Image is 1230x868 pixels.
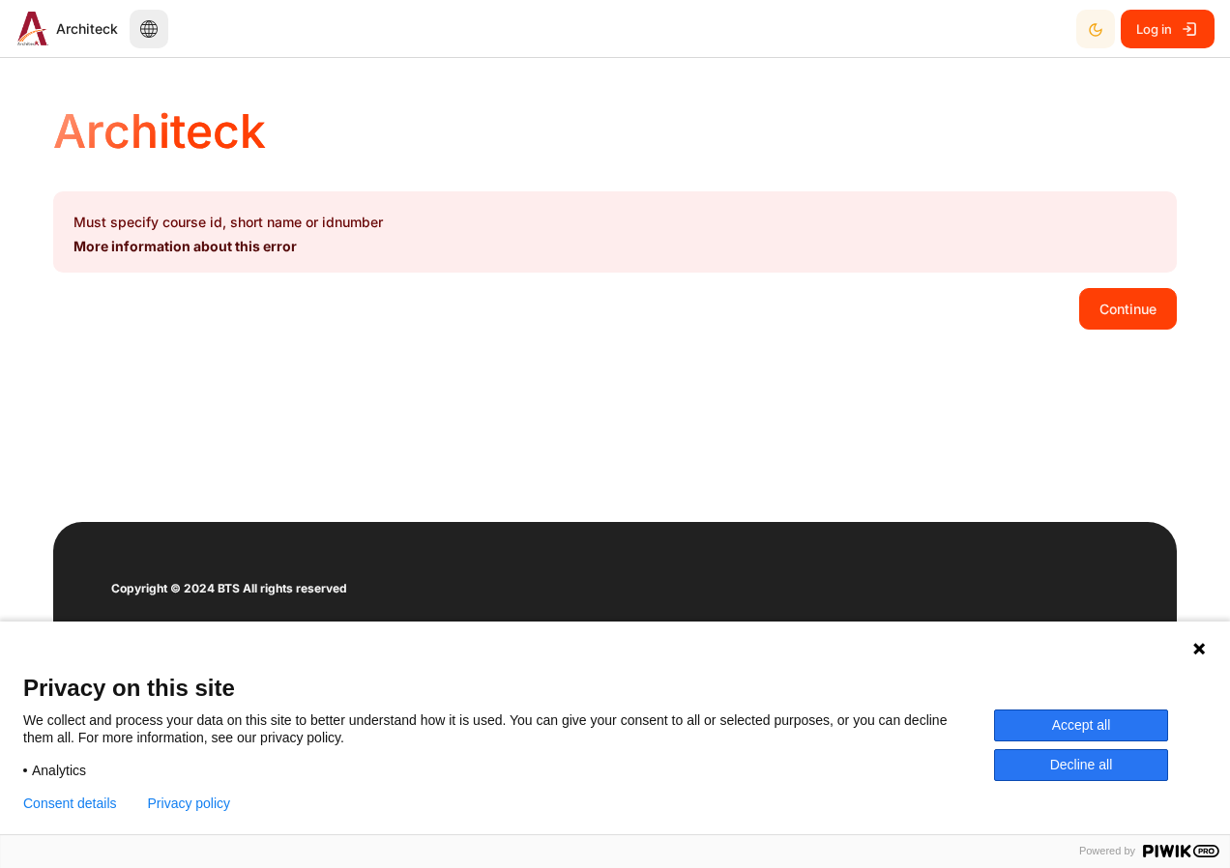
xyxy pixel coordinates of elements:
button: Accept all [994,709,1168,741]
span: Architeck [56,18,118,39]
button: Continue [1079,288,1177,329]
p: We collect and process your data on this site to better understand how it is used. You can give y... [23,711,994,746]
img: Architeck [17,12,48,45]
button: Languages [130,10,168,48]
a: Privacy policy [148,796,231,811]
a: Architeck Architeck [10,12,118,45]
strong: Copyright © 2024 BTS All rights reserved [111,581,347,595]
span: Log in [1136,12,1172,46]
button: Decline all [994,749,1168,781]
button: Light Mode Dark Mode [1076,10,1115,48]
span: Powered by [1071,845,1143,857]
a: Log in [1121,10,1215,48]
h1: Architeck [53,101,266,161]
span: Privacy on this site [23,674,1207,702]
span: Analytics [32,762,86,779]
p: Must specify course id, short name or idnumber [73,212,1157,232]
a: More information about this error [73,238,297,254]
div: Dark Mode [1078,9,1113,48]
button: Consent details [23,796,117,811]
